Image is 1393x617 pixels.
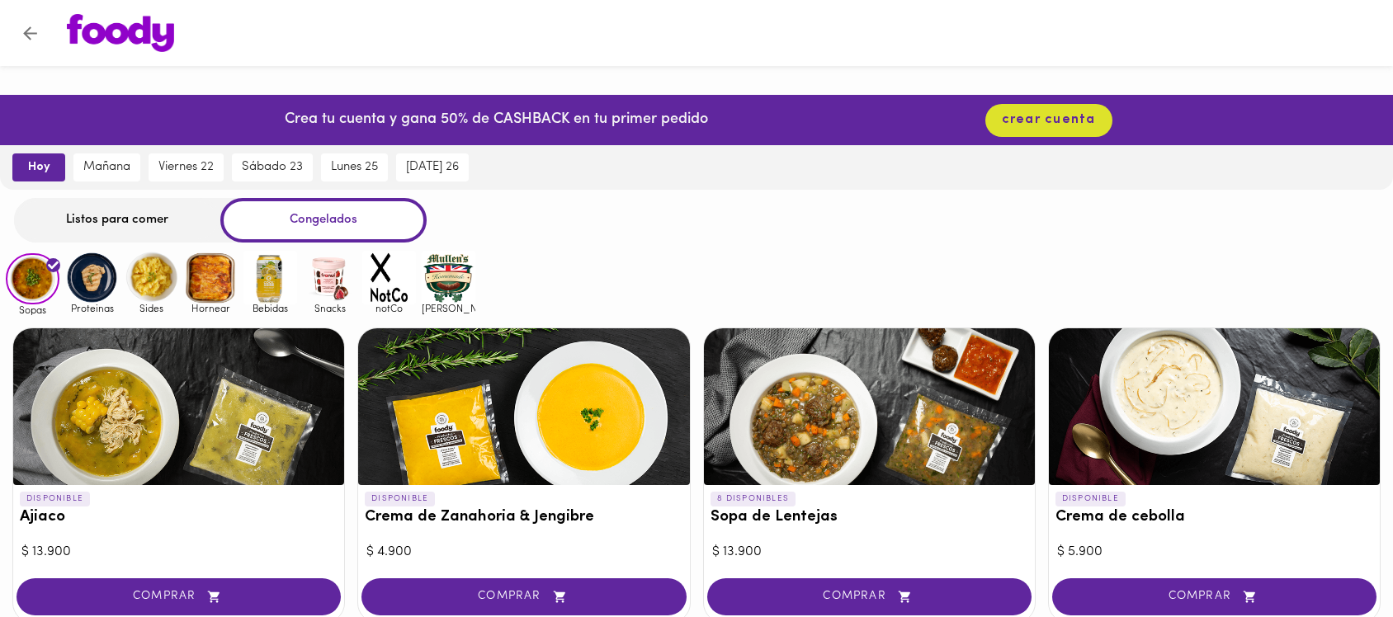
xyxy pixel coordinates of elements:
[362,251,416,304] img: notCo
[184,303,238,313] span: Hornear
[406,160,459,175] span: [DATE] 26
[358,328,689,485] div: Crema de Zanahoria & Jengibre
[13,328,344,485] div: Ajiaco
[396,153,469,181] button: [DATE] 26
[6,304,59,315] span: Sopas
[711,492,796,506] p: 8 DISPONIBLES
[73,153,140,181] button: mañana
[365,492,435,506] p: DISPONIBLE
[1055,509,1373,526] h3: Crema de cebolla
[243,251,297,304] img: Bebidas
[37,590,320,604] span: COMPRAR
[422,303,475,313] span: [PERSON_NAME]
[1055,492,1126,506] p: DISPONIBLE
[65,303,119,313] span: Proteinas
[232,153,313,181] button: sábado 23
[21,543,336,562] div: $ 13.900
[331,160,378,175] span: lunes 25
[12,153,65,181] button: hoy
[712,543,1027,562] div: $ 13.900
[362,303,416,313] span: notCo
[711,509,1028,526] h3: Sopa de Lentejas
[1057,543,1372,562] div: $ 5.900
[17,578,341,615] button: COMPRAR
[321,153,388,181] button: lunes 25
[184,251,238,304] img: Hornear
[303,251,357,304] img: Snacks
[366,543,681,562] div: $ 4.900
[65,251,119,304] img: Proteinas
[242,160,303,175] span: sábado 23
[220,198,427,242] div: Congelados
[985,104,1112,136] button: crear cuenta
[382,590,665,604] span: COMPRAR
[1049,328,1380,485] div: Crema de cebolla
[285,110,708,131] p: Crea tu cuenta y gana 50% de CASHBACK en tu primer pedido
[158,160,214,175] span: viernes 22
[14,198,220,242] div: Listos para comer
[83,160,130,175] span: mañana
[1002,112,1096,128] span: crear cuenta
[1297,521,1376,601] iframe: Messagebird Livechat Widget
[1052,578,1376,615] button: COMPRAR
[303,303,357,313] span: Snacks
[20,509,338,526] h3: Ajiaco
[149,153,224,181] button: viernes 22
[67,14,174,52] img: logo.png
[422,251,475,304] img: mullens
[125,251,178,304] img: Sides
[728,590,1011,604] span: COMPRAR
[361,578,686,615] button: COMPRAR
[6,253,59,304] img: Sopas
[20,492,90,506] p: DISPONIBLE
[707,578,1032,615] button: COMPRAR
[125,303,178,313] span: Sides
[704,328,1035,485] div: Sopa de Lentejas
[365,509,682,526] h3: Crema de Zanahoria & Jengibre
[10,13,50,54] button: Volver
[243,303,297,313] span: Bebidas
[1073,590,1356,604] span: COMPRAR
[24,160,54,175] span: hoy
